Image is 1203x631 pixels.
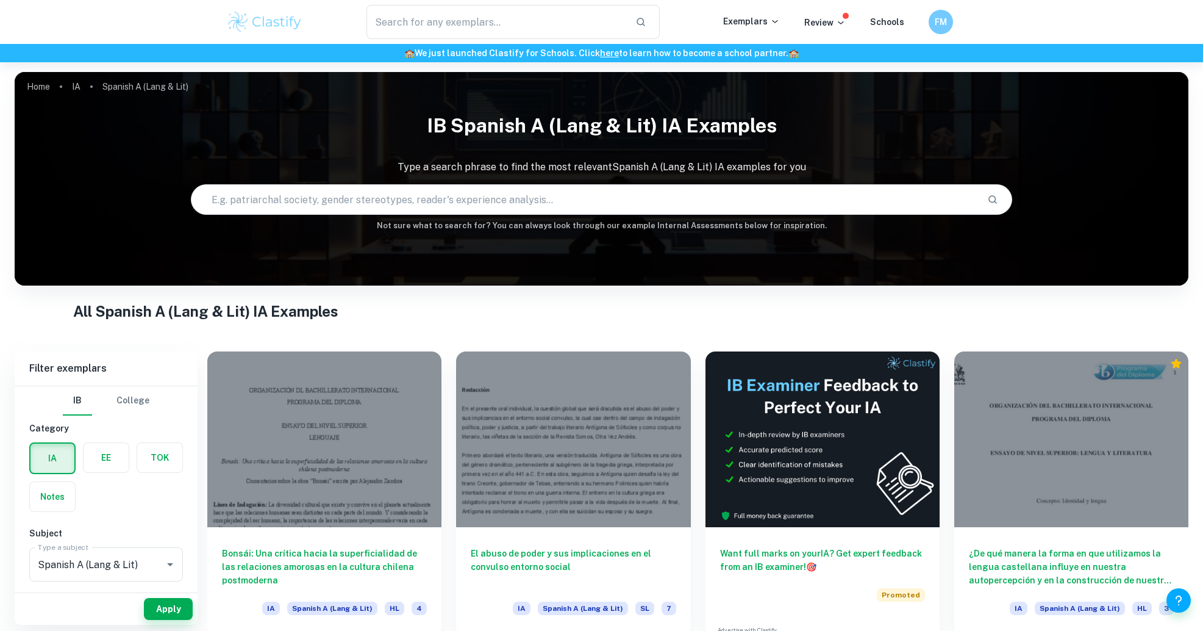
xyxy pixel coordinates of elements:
span: SL [635,602,654,615]
span: HL [1132,602,1152,615]
button: Apply [144,598,193,620]
button: Open [162,556,179,573]
span: Spanish A (Lang & Lit) [1035,602,1125,615]
button: Notes [30,482,75,511]
span: 3 [1159,602,1174,615]
label: Type a subject [38,542,88,552]
span: Spanish A (Lang & Lit) [538,602,628,615]
button: EE [84,443,129,472]
img: Clastify logo [226,10,304,34]
p: Spanish A (Lang & Lit) [102,80,188,93]
span: 🏫 [404,48,415,58]
span: IA [262,602,280,615]
button: IA [30,444,74,473]
button: College [116,386,149,416]
p: Type a search phrase to find the most relevant Spanish A (Lang & Lit) IA examples for you [15,160,1188,175]
span: 4 [412,602,427,615]
a: Home [27,78,50,95]
h6: Not sure what to search for? You can always look through our example Internal Assessments below f... [15,220,1188,232]
button: IB [63,386,92,416]
span: 🏫 [788,48,799,58]
h6: El abuso de poder y sus implicaciones en el convulso entorno social [471,547,676,587]
a: Schools [870,17,904,27]
span: IA [1010,602,1027,615]
input: Search for any exemplars... [366,5,626,39]
h1: All Spanish A (Lang & Lit) IA Examples [73,300,1130,322]
input: E.g. patriarchal society, gender stereotypes, reader's experience analysis... [191,182,978,217]
div: Filter type choice [63,386,149,416]
span: 🎯 [806,562,816,572]
span: Spanish A (Lang & Lit) [287,602,377,615]
h6: Filter exemplars [15,352,198,386]
span: HL [385,602,404,615]
span: Promoted [877,588,925,602]
p: Review [804,16,846,29]
h6: Bonsái: Una crítica hacia la superficialidad de las relaciones amorosas en la cultura chilena pos... [222,547,427,587]
a: here [600,48,619,58]
button: FM [929,10,953,34]
span: 7 [662,602,676,615]
p: Exemplars [723,15,780,28]
h6: We just launched Clastify for Schools. Click to learn how to become a school partner. [2,46,1201,60]
button: TOK [137,443,182,472]
h6: Want full marks on your IA ? Get expert feedback from an IB examiner! [720,547,925,574]
h6: ¿De qué manera la forma en que utilizamos la lengua castellana influye en nuestra autopercepción ... [969,547,1174,587]
h6: FM [933,15,948,29]
button: Help and Feedback [1166,588,1191,613]
span: IA [513,602,530,615]
a: IA [72,78,80,95]
button: Search [982,189,1003,210]
img: Thumbnail [705,352,940,527]
div: Premium [1170,358,1182,370]
h1: IB Spanish A (Lang & Lit) IA examples [15,106,1188,145]
h6: Category [29,422,183,435]
h6: Subject [29,527,183,540]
